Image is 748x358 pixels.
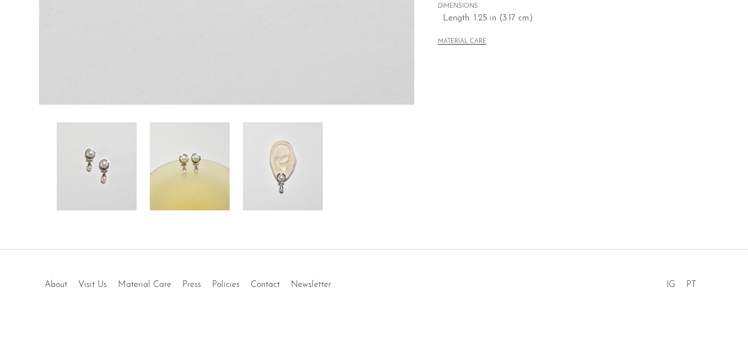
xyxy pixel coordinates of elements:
span: Length: 1.25 in (3.17 cm) [443,12,686,26]
button: MATERIAL CARE [438,38,486,46]
a: IG [666,280,675,289]
a: PT [686,280,696,289]
a: Press [182,280,201,289]
img: Pearl Teardrop Earrings [150,122,230,210]
ul: Quick links [39,272,337,292]
ul: Social Medias [661,272,702,292]
img: Pearl Teardrop Earrings [57,122,137,210]
a: Material Care [118,280,171,289]
span: DIMENSIONS [438,2,686,12]
a: About [45,280,67,289]
img: Pearl Teardrop Earrings [243,122,323,210]
a: Policies [212,280,240,289]
a: Contact [251,280,280,289]
a: Visit Us [78,280,107,289]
